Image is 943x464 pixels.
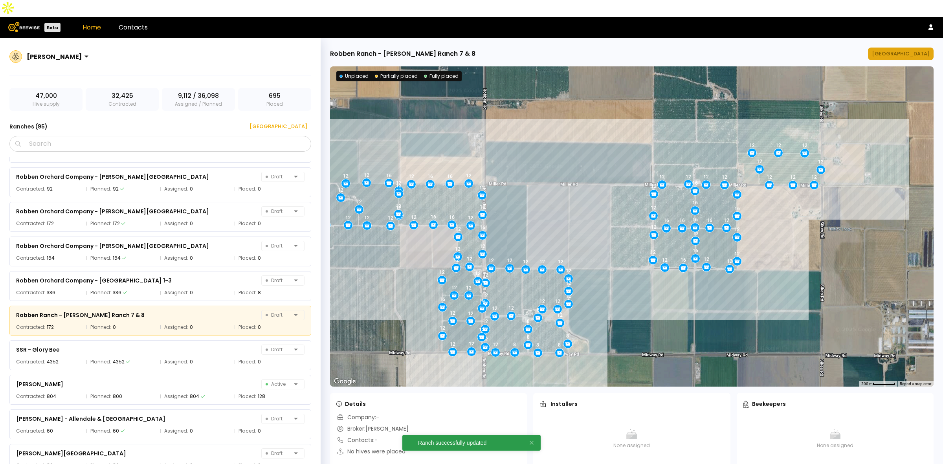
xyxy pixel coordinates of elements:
img: Beewise logo [8,22,40,32]
div: 16 [447,173,453,179]
div: 12 [566,280,571,286]
div: 12 [450,341,455,347]
a: Contacts [119,23,148,32]
div: Company: - [336,413,379,422]
div: Beta [44,23,61,32]
div: 12 [455,226,461,231]
div: 0 [190,358,193,366]
span: Draft [266,345,291,354]
div: No hives were placed [336,447,405,456]
span: Placed: [239,220,256,227]
a: Open this area in Google Maps (opens a new window) [332,376,358,387]
div: 92 [47,185,53,193]
span: Draft [266,414,291,424]
span: Draft [266,310,291,320]
div: 172 [47,323,54,331]
div: 12 [776,142,781,148]
div: 12 [479,326,484,332]
div: [PERSON_NAME][GEOGRAPHIC_DATA] [16,449,126,458]
div: 12 [479,185,485,190]
div: 12 [488,258,494,263]
div: 12 [388,215,393,221]
div: 16 [449,214,455,220]
div: 12 [345,215,351,220]
div: 12 [364,215,370,220]
div: 0 [258,185,261,193]
div: 172 [47,220,54,227]
span: Contracted: [16,254,45,262]
span: Placed: [239,289,256,297]
span: 32,425 [112,91,133,101]
div: 12 [411,214,416,220]
span: Planned: [90,254,111,262]
span: Placed: [239,392,256,400]
div: 8 [513,341,516,347]
div: 0 [190,254,193,262]
span: Draft [266,207,291,216]
div: 12 [555,299,560,304]
div: 12 [453,257,459,262]
div: 12 [734,227,740,232]
div: 0 [190,323,193,331]
span: 9,112 / 36,098 [178,91,219,101]
div: 16 [479,298,485,303]
div: 12 [469,341,474,347]
div: 12 [722,174,727,180]
span: Planned: [90,220,111,227]
div: Unplaced [339,73,369,80]
div: 12 [790,174,796,180]
div: 0 [190,220,193,227]
span: Planned: [90,289,111,297]
div: [PERSON_NAME] [27,52,82,62]
div: Robben Ranch - [PERSON_NAME] Ranch 7 & 8 [330,49,475,59]
div: 12 [539,298,545,304]
div: 16 [681,257,686,263]
div: Ranch successfully updated [418,440,510,446]
div: 12 [659,174,665,180]
span: Assigned: [164,323,188,331]
div: 12 [356,198,362,204]
div: 12 [451,285,457,290]
div: Placed [238,88,311,111]
div: 12 [802,142,807,148]
div: Hive supply [9,88,83,111]
div: 0 [190,427,193,435]
div: Robben Orchard Company - [PERSON_NAME][GEOGRAPHIC_DATA] [16,241,209,251]
span: 47,000 [35,91,57,101]
div: Installers [539,400,578,408]
div: 336 [113,289,121,297]
div: 8 [536,342,539,347]
div: 336 [47,289,55,297]
div: 128 [258,392,265,400]
div: 60 [47,427,53,435]
div: Details [336,400,366,408]
div: 4352 [47,358,59,366]
div: 12 [749,142,755,148]
div: 12 [704,257,709,262]
div: 12 [483,293,488,298]
span: Planned: [90,392,111,400]
span: Planned: [90,358,111,366]
button: [GEOGRAPHIC_DATA] [868,48,934,60]
button: [GEOGRAPHIC_DATA] [240,120,311,133]
span: Contracted: [16,392,45,400]
div: 12 [483,318,488,324]
div: 12 [557,312,563,318]
div: 12 [439,270,445,275]
div: 12 [455,246,460,251]
span: Assigned: [164,254,188,262]
div: Broker: [PERSON_NAME] [336,425,409,433]
h3: Ranches ( 95 ) [9,121,48,132]
div: 8 [258,289,261,297]
span: Assigned: [164,220,188,227]
div: 0 [190,185,193,193]
div: 8 [558,342,561,347]
div: 12 [396,183,402,188]
div: 12 [343,173,349,178]
div: Partially placed [375,73,418,80]
div: Robben Orchard Company - [PERSON_NAME][GEOGRAPHIC_DATA] [16,172,209,182]
a: Home [83,23,101,32]
div: 16 [707,217,712,223]
span: Planned: [90,185,111,193]
div: [GEOGRAPHIC_DATA] [244,123,307,130]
